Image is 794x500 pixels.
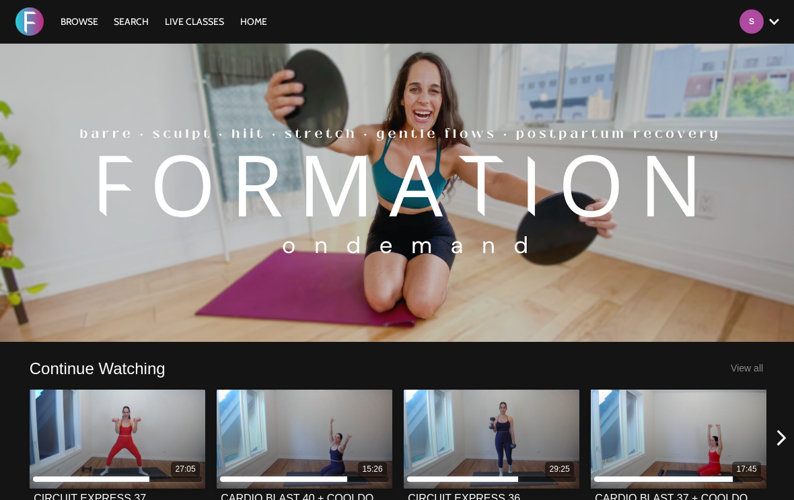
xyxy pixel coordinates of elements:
div: 15:26 [363,464,383,475]
a: Search [107,15,155,28]
div: 27:05 [176,464,196,475]
div: 29:25 [550,464,570,475]
img: FORMATION [15,7,44,36]
nav: Primary [54,15,275,28]
a: HOME [233,15,274,28]
a: Browse [54,15,105,28]
a: LIVE CLASSES [158,15,231,28]
a: Continue Watching [30,358,166,379]
a: View all [731,363,763,373]
div: 17:45 [737,464,757,475]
